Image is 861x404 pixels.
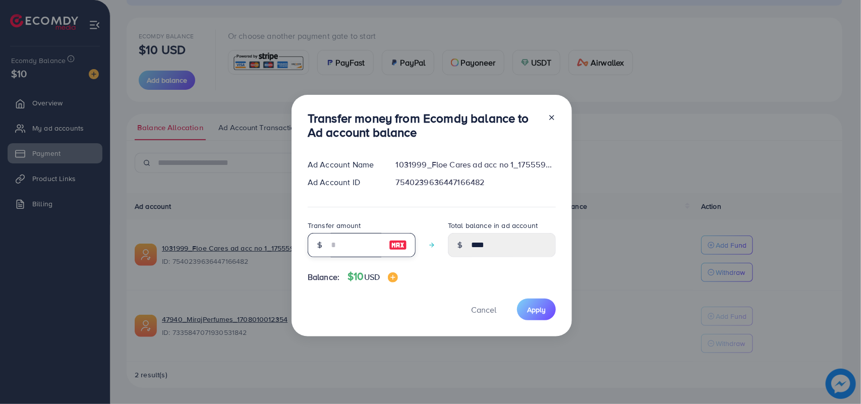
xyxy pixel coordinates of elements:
[389,239,407,251] img: image
[300,177,388,188] div: Ad Account ID
[448,220,538,230] label: Total balance in ad account
[527,305,546,315] span: Apply
[300,159,388,170] div: Ad Account Name
[308,111,540,140] h3: Transfer money from Ecomdy balance to Ad account balance
[388,159,564,170] div: 1031999_Floe Cares ad acc no 1_1755598915786
[348,270,398,283] h4: $10
[458,299,509,320] button: Cancel
[388,177,564,188] div: 7540239636447166482
[388,272,398,282] img: image
[517,299,556,320] button: Apply
[308,271,339,283] span: Balance:
[471,304,496,315] span: Cancel
[364,271,380,282] span: USD
[308,220,361,230] label: Transfer amount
